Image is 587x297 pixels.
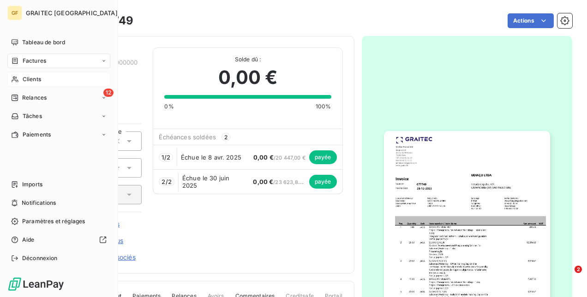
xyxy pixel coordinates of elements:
[23,75,41,83] span: Clients
[309,175,337,189] span: payée
[218,64,278,91] span: 0,00 €
[253,154,305,161] span: / 20 447,00 €
[222,133,230,141] span: 2
[23,112,42,120] span: Tâches
[164,102,174,111] span: 0%
[7,232,110,247] a: Aide
[22,199,56,207] span: Notifications
[164,55,331,64] span: Solde dû :
[23,131,51,139] span: Paiements
[22,180,42,189] span: Imports
[22,94,47,102] span: Relances
[159,133,216,141] span: Échéances soldées
[508,13,554,28] button: Actions
[556,266,578,288] iframe: Intercom live chat
[23,57,46,65] span: Factures
[253,178,273,185] span: 0,00 €
[22,236,35,244] span: Aide
[253,154,274,161] span: 0,00 €
[181,154,241,161] span: Échue le 8 avr. 2025
[22,254,58,262] span: Déconnexion
[22,217,85,226] span: Paramètres et réglages
[575,266,582,273] span: 2
[22,38,65,47] span: Tableau de bord
[26,9,118,17] span: GRAITEC [GEOGRAPHIC_DATA]
[7,277,65,291] img: Logo LeanPay
[182,174,246,189] span: Échue le 30 juin 2025
[7,6,22,20] div: GF
[309,150,337,164] span: payée
[253,179,306,185] span: / 23 623,84 €
[162,178,171,185] span: 2 / 2
[103,89,114,97] span: 12
[162,154,170,161] span: 1 / 2
[316,102,331,111] span: 100%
